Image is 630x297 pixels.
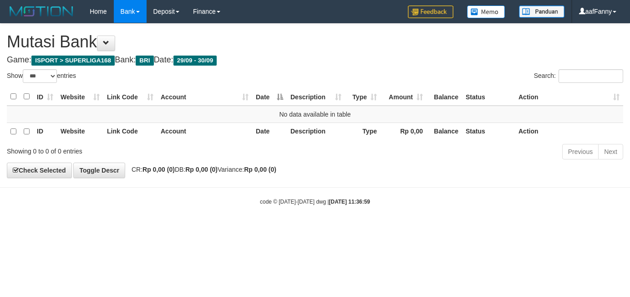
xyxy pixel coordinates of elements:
[515,123,623,140] th: Action
[7,143,256,156] div: Showing 0 to 0 of 0 entries
[157,123,252,140] th: Account
[287,88,345,106] th: Description: activate to sort column ascending
[136,56,153,66] span: BRI
[7,69,76,83] label: Show entries
[173,56,217,66] span: 29/09 - 30/09
[381,123,427,140] th: Rp 0,00
[33,123,57,140] th: ID
[345,123,381,140] th: Type
[57,123,103,140] th: Website
[142,166,175,173] strong: Rp 0,00 (0)
[345,88,381,106] th: Type: activate to sort column ascending
[57,88,103,106] th: Website: activate to sort column ascending
[7,33,623,51] h1: Mutasi Bank
[157,88,252,106] th: Account: activate to sort column ascending
[103,88,157,106] th: Link Code: activate to sort column ascending
[260,199,370,205] small: code © [DATE]-[DATE] dwg |
[515,88,623,106] th: Action: activate to sort column ascending
[33,88,57,106] th: ID: activate to sort column ascending
[252,88,287,106] th: Date: activate to sort column descending
[185,166,218,173] strong: Rp 0,00 (0)
[467,5,505,18] img: Button%20Memo.svg
[427,123,462,140] th: Balance
[73,163,125,178] a: Toggle Descr
[127,166,276,173] span: CR: DB: Variance:
[559,69,623,83] input: Search:
[408,5,453,18] img: Feedback.jpg
[381,88,427,106] th: Amount: activate to sort column ascending
[598,144,623,159] a: Next
[31,56,115,66] span: ISPORT > SUPERLIGA168
[7,56,623,65] h4: Game: Bank: Date:
[329,199,370,205] strong: [DATE] 11:36:59
[462,123,515,140] th: Status
[23,69,57,83] select: Showentries
[534,69,623,83] label: Search:
[519,5,564,18] img: panduan.png
[103,123,157,140] th: Link Code
[462,88,515,106] th: Status
[287,123,345,140] th: Description
[427,88,462,106] th: Balance
[244,166,276,173] strong: Rp 0,00 (0)
[7,106,623,123] td: No data available in table
[562,144,599,159] a: Previous
[7,5,76,18] img: MOTION_logo.png
[252,123,287,140] th: Date
[7,163,72,178] a: Check Selected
